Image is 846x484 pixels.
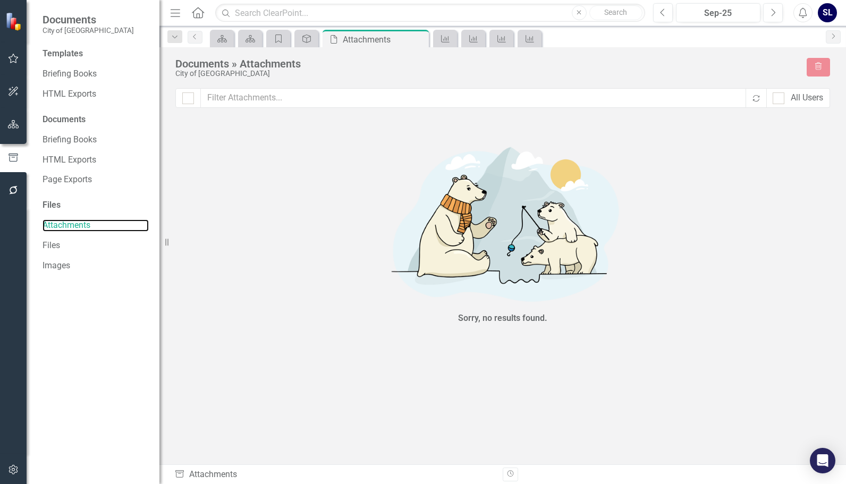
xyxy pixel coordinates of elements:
img: ClearPoint Strategy [5,12,24,30]
div: Documents » Attachments [175,58,796,70]
div: Documents [43,114,149,126]
button: Search [589,5,642,20]
div: All Users [791,92,823,104]
div: Files [43,199,149,211]
input: Search ClearPoint... [215,4,645,22]
input: Filter Attachments... [200,88,747,108]
a: HTML Exports [43,88,149,100]
div: Open Intercom Messenger [810,448,835,473]
a: HTML Exports [43,154,149,166]
button: Sep-25 [676,3,760,22]
a: Page Exports [43,174,149,186]
small: City of [GEOGRAPHIC_DATA] [43,26,134,35]
div: Templates [43,48,149,60]
div: Attachments [343,33,426,46]
a: Briefing Books [43,68,149,80]
span: Search [604,8,627,16]
div: Attachments [174,469,495,481]
div: City of [GEOGRAPHIC_DATA] [175,70,796,78]
a: Briefing Books [43,134,149,146]
img: No results found [343,135,662,309]
a: Attachments [43,219,149,232]
span: Documents [43,13,134,26]
div: Sorry, no results found. [458,312,547,325]
button: SL [818,3,837,22]
a: Images [43,260,149,272]
div: Sep-25 [680,7,757,20]
a: Files [43,240,149,252]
